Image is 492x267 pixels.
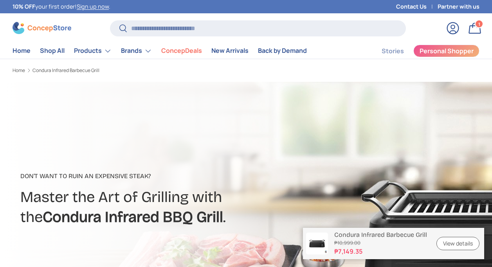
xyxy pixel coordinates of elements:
a: Shop All [40,43,65,58]
a: Brands [121,43,152,59]
img: ConcepStore [13,22,71,34]
span: 1 [478,21,480,27]
strong: ₱7,149.35 [334,247,427,256]
p: your first order! . [13,2,110,11]
s: ₱10,999.00 [334,239,427,247]
nav: Primary [13,43,307,59]
summary: Products [69,43,116,59]
p: Don't want to ruin an expensive steak? [20,171,321,181]
a: Home [13,43,31,58]
a: Products [74,43,112,59]
summary: Brands [116,43,157,59]
p: Condura Infrared Barbecue Grill [334,231,427,238]
a: Partner with us [438,2,479,11]
nav: Secondary [363,43,479,59]
strong: 10% OFF [13,3,35,10]
span: Personal Shopper [420,48,474,54]
a: ConcepDeals [161,43,202,58]
a: Stories [382,43,404,59]
a: Contact Us [396,2,438,11]
a: Back by Demand [258,43,307,58]
a: New Arrivals [211,43,249,58]
a: Personal Shopper [413,45,479,57]
nav: Breadcrumbs [13,67,260,74]
h2: Master the Art of Grilling with the . [20,187,321,227]
a: Condura Infrared Barbecue Grill [32,68,99,73]
strong: Condura Infrared BBQ Grill [43,208,223,226]
a: Sign up now [77,3,109,10]
a: Home [13,68,25,73]
a: View details [436,237,479,251]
